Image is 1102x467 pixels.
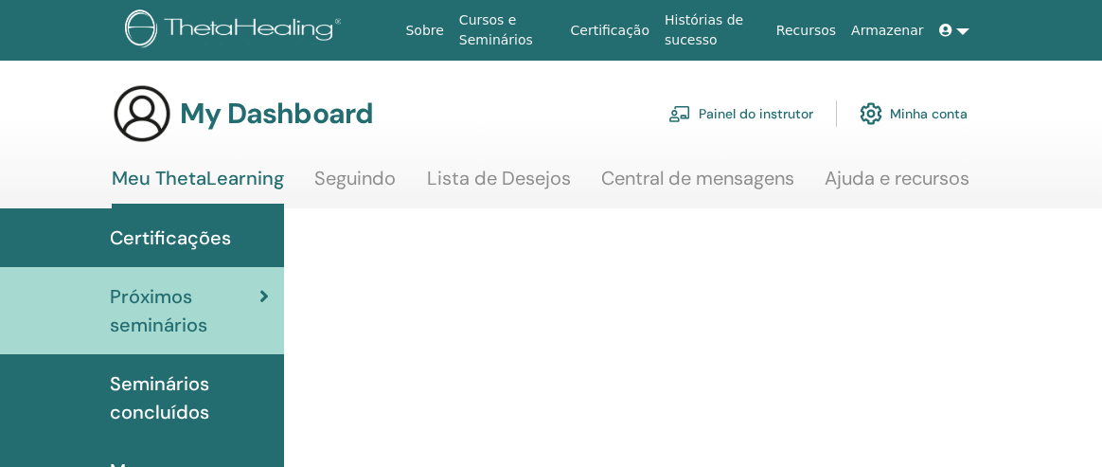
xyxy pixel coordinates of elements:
a: Histórias de sucesso [657,3,769,58]
a: Central de mensagens [601,167,794,204]
a: Armazenar [844,13,931,48]
h3: My Dashboard [180,97,373,131]
a: Painel do instrutor [668,93,813,135]
a: Cursos e Seminários [452,3,563,58]
a: Minha conta [860,93,968,135]
a: Lista de Desejos [427,167,571,204]
img: cog.svg [860,98,882,130]
span: Próximos seminários [110,282,259,339]
img: chalkboard-teacher.svg [668,105,691,122]
a: Ajuda e recursos [825,167,969,204]
span: Certificações [110,224,231,252]
a: Seguindo [314,167,396,204]
a: Recursos [769,13,844,48]
img: generic-user-icon.jpg [112,83,172,144]
a: Sobre [398,13,451,48]
img: logo.png [125,9,348,52]
a: Meu ThetaLearning [112,167,284,208]
span: Seminários concluídos [110,369,269,426]
a: Certificação [563,13,657,48]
